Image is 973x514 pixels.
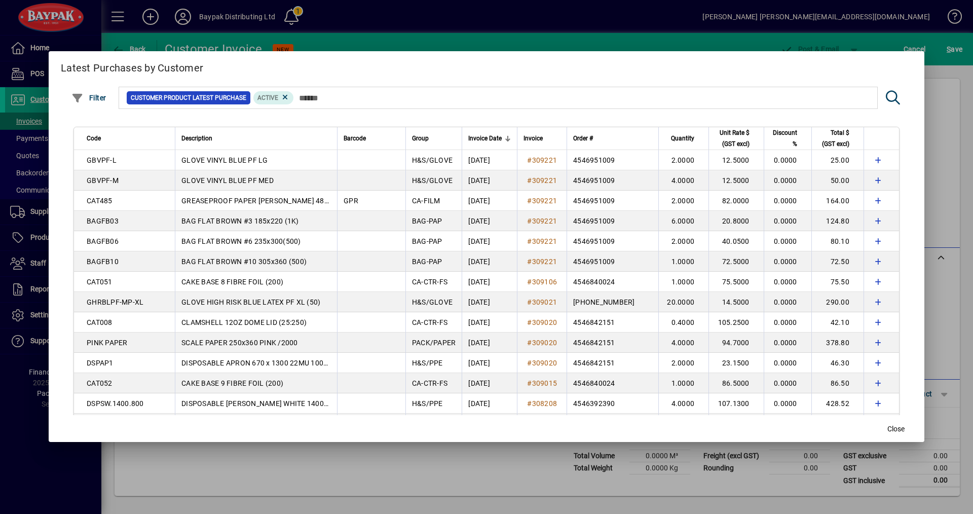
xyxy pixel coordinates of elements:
[818,127,858,150] div: Total $ (GST excl)
[811,393,864,414] td: 428.52
[181,237,301,245] span: BAG FLAT BROWN #6 235x300(500)
[708,414,764,434] td: 817.9500
[811,414,864,434] td: 163.59
[527,217,532,225] span: #
[573,133,593,144] span: Order #
[527,359,532,367] span: #
[87,176,119,185] span: GBVPF-M
[658,170,708,191] td: 4.0000
[412,399,443,408] span: H&S/PPE
[412,298,453,306] span: H&S/GLOVE
[770,127,806,150] div: Discount %
[462,170,517,191] td: [DATE]
[462,231,517,251] td: [DATE]
[253,91,294,104] mat-chip: Product Activation Status: Active
[412,278,447,286] span: CA-CTR-FS
[181,133,331,144] div: Description
[412,258,442,266] span: BAG-PAP
[87,156,117,164] span: GBVPF-L
[181,379,283,387] span: CAKE BASE 9 FIBRE FOIL (200)
[181,133,212,144] span: Description
[527,298,532,306] span: #
[523,175,560,186] a: #309221
[764,272,811,292] td: 0.0000
[567,251,658,272] td: 4546951009
[523,236,560,247] a: #309221
[532,318,557,326] span: 309020
[658,231,708,251] td: 2.0000
[87,339,128,347] span: PINK PAPER
[87,217,119,225] span: BAGFB03
[811,231,864,251] td: 80.10
[658,312,708,333] td: 0.4000
[462,292,517,312] td: [DATE]
[523,195,560,206] a: #309221
[344,133,399,144] div: Barcode
[532,359,557,367] span: 309020
[764,373,811,393] td: 0.0000
[880,420,912,438] button: Close
[462,272,517,292] td: [DATE]
[87,258,119,266] span: BAGFB10
[87,318,113,326] span: CAT008
[811,272,864,292] td: 75.50
[71,94,106,102] span: Filter
[181,217,299,225] span: BAG FLAT BROWN #3 185x220 (1K)
[811,292,864,312] td: 290.00
[671,133,694,144] span: Quantity
[462,312,517,333] td: [DATE]
[257,94,278,101] span: Active
[764,251,811,272] td: 0.0000
[527,197,532,205] span: #
[567,414,658,434] td: 4546172628
[87,237,119,245] span: BAGFB06
[87,359,114,367] span: DSPAP1
[708,353,764,373] td: 23.1500
[181,278,283,286] span: CAKE BASE 8 FIBRE FOIL (200)
[764,312,811,333] td: 0.0000
[181,156,268,164] span: GLOVE VINYL BLUE PF LG
[811,191,864,211] td: 164.00
[708,170,764,191] td: 12.5000
[658,333,708,353] td: 4.0000
[527,399,532,408] span: #
[131,93,246,103] span: Customer Product Latest Purchase
[412,133,456,144] div: Group
[181,197,345,205] span: GREASEPROOF PAPER [PERSON_NAME] 485x740
[523,276,560,287] a: #309106
[412,379,447,387] span: CA-CTR-FS
[181,359,336,367] span: DISPOSABLE APRON 670 x 1300 22MU 100/HD
[567,353,658,373] td: 4546842151
[87,298,143,306] span: GHRBLPF-MP-XL
[49,51,924,81] h2: Latest Purchases by Customer
[523,378,560,389] a: #309015
[708,373,764,393] td: 86.5000
[523,155,560,166] a: #309221
[532,156,557,164] span: 309221
[708,272,764,292] td: 75.5000
[764,393,811,414] td: 0.0000
[181,258,307,266] span: BAG FLAT BROWN #10 305x360 (500)
[462,191,517,211] td: [DATE]
[811,373,864,393] td: 86.50
[181,339,298,347] span: SCALE PAPER 250x360 PINK /2000
[764,414,811,434] td: 0.0000
[658,373,708,393] td: 1.0000
[527,379,532,387] span: #
[462,333,517,353] td: [DATE]
[658,292,708,312] td: 20.0000
[665,133,703,144] div: Quantity
[567,170,658,191] td: 4546951009
[708,312,764,333] td: 105.2500
[567,333,658,353] td: 4546842151
[658,272,708,292] td: 1.0000
[532,278,557,286] span: 309106
[764,292,811,312] td: 0.0000
[412,318,447,326] span: CA-CTR-FS
[87,379,113,387] span: CAT052
[468,133,511,144] div: Invoice Date
[412,133,429,144] span: Group
[412,156,453,164] span: H&S/GLOVE
[523,398,560,409] a: #308208
[523,357,560,369] a: #309020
